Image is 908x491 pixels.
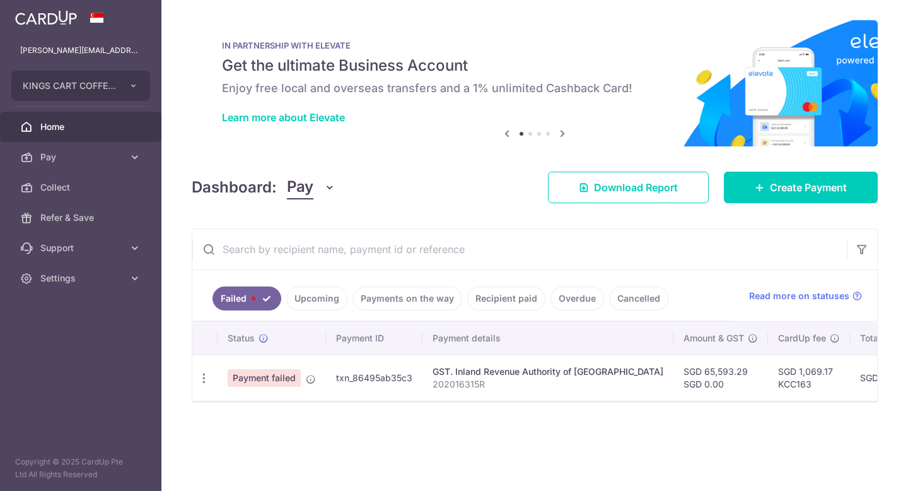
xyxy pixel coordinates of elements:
[222,81,847,96] h6: Enjoy free local and overseas transfers and a 1% unlimited Cashback Card!
[40,181,124,194] span: Collect
[40,211,124,224] span: Refer & Save
[222,111,345,124] a: Learn more about Elevate
[326,355,422,401] td: txn_86495ab35c3
[40,121,124,133] span: Home
[40,151,124,163] span: Pay
[433,365,663,378] div: GST. Inland Revenue Authority of [GEOGRAPHIC_DATA]
[23,80,116,92] span: KINGS CART COFFEE PTE. LTD.
[222,56,847,76] h5: Get the ultimate Business Account
[422,322,673,355] th: Payment details
[673,355,768,401] td: SGD 65,593.29 SGD 0.00
[778,332,826,345] span: CardUp fee
[40,272,124,285] span: Settings
[768,355,850,401] td: SGD 1,069.17 KCC163
[326,322,422,355] th: Payment ID
[192,229,847,269] input: Search by recipient name, payment id or reference
[286,287,347,311] a: Upcoming
[860,332,902,345] span: Total amt.
[548,172,709,203] a: Download Report
[192,176,277,199] h4: Dashboard:
[609,287,668,311] a: Cancelled
[15,10,77,25] img: CardUp
[222,40,847,50] p: IN PARTNERSHIP WITH ELEVATE
[228,369,301,387] span: Payment failed
[287,175,335,199] button: Pay
[11,71,150,101] button: KINGS CART COFFEE PTE. LTD.
[749,290,862,302] a: Read more on statuses
[770,180,847,195] span: Create Payment
[594,180,678,195] span: Download Report
[20,44,141,57] p: [PERSON_NAME][EMAIL_ADDRESS][DOMAIN_NAME]
[724,172,878,203] a: Create Payment
[684,332,744,345] span: Amount & GST
[287,175,313,199] span: Pay
[212,287,281,311] a: Failed
[550,287,604,311] a: Overdue
[467,287,545,311] a: Recipient paid
[352,287,462,311] a: Payments on the way
[830,453,895,485] iframe: 打开一个小组件，您可以在其中找到更多信息
[40,242,124,254] span: Support
[749,290,849,302] span: Read more on statuses
[228,332,255,345] span: Status
[433,378,663,391] p: 202016315R
[192,20,878,146] img: Renovation banner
